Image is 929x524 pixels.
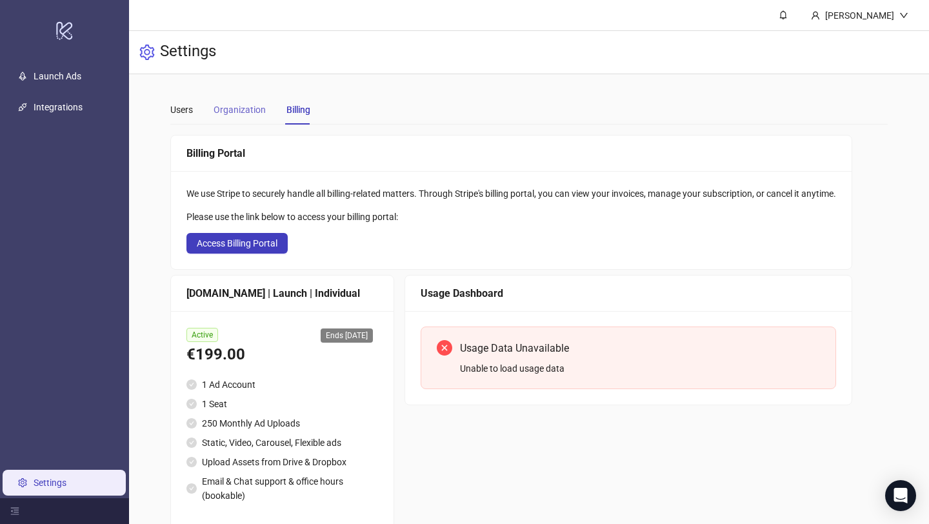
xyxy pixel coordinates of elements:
[186,378,378,392] li: 1 Ad Account
[899,11,908,20] span: down
[186,455,378,469] li: Upload Assets from Drive & Dropbox
[421,285,836,301] div: Usage Dashboard
[160,41,216,63] h3: Settings
[186,328,218,342] span: Active
[811,11,820,20] span: user
[820,8,899,23] div: [PERSON_NAME]
[139,45,155,60] span: setting
[34,102,83,112] a: Integrations
[10,507,19,516] span: menu-fold
[170,103,193,117] div: Users
[186,438,197,448] span: check-circle
[779,10,788,19] span: bell
[186,483,197,494] span: check-circle
[186,399,197,409] span: check-circle
[197,238,277,248] span: Access Billing Portal
[186,436,378,450] li: Static, Video, Carousel, Flexible ads
[186,145,836,161] div: Billing Portal
[286,103,310,117] div: Billing
[186,474,378,503] li: Email & Chat support & office hours (bookable)
[214,103,266,117] div: Organization
[186,343,378,367] div: €199.00
[186,233,288,254] button: Access Billing Portal
[186,457,197,467] span: check-circle
[186,210,836,224] div: Please use the link below to access your billing portal:
[186,418,197,428] span: check-circle
[437,340,452,356] span: close-circle
[186,416,378,430] li: 250 Monthly Ad Uploads
[186,379,197,390] span: check-circle
[321,328,373,343] span: Ends [DATE]
[460,340,820,356] div: Usage Data Unavailable
[34,71,81,81] a: Launch Ads
[460,361,820,376] div: Unable to load usage data
[186,285,378,301] div: [DOMAIN_NAME] | Launch | Individual
[34,478,66,488] a: Settings
[186,397,378,411] li: 1 Seat
[186,186,836,201] div: We use Stripe to securely handle all billing-related matters. Through Stripe's billing portal, yo...
[885,480,916,511] div: Open Intercom Messenger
